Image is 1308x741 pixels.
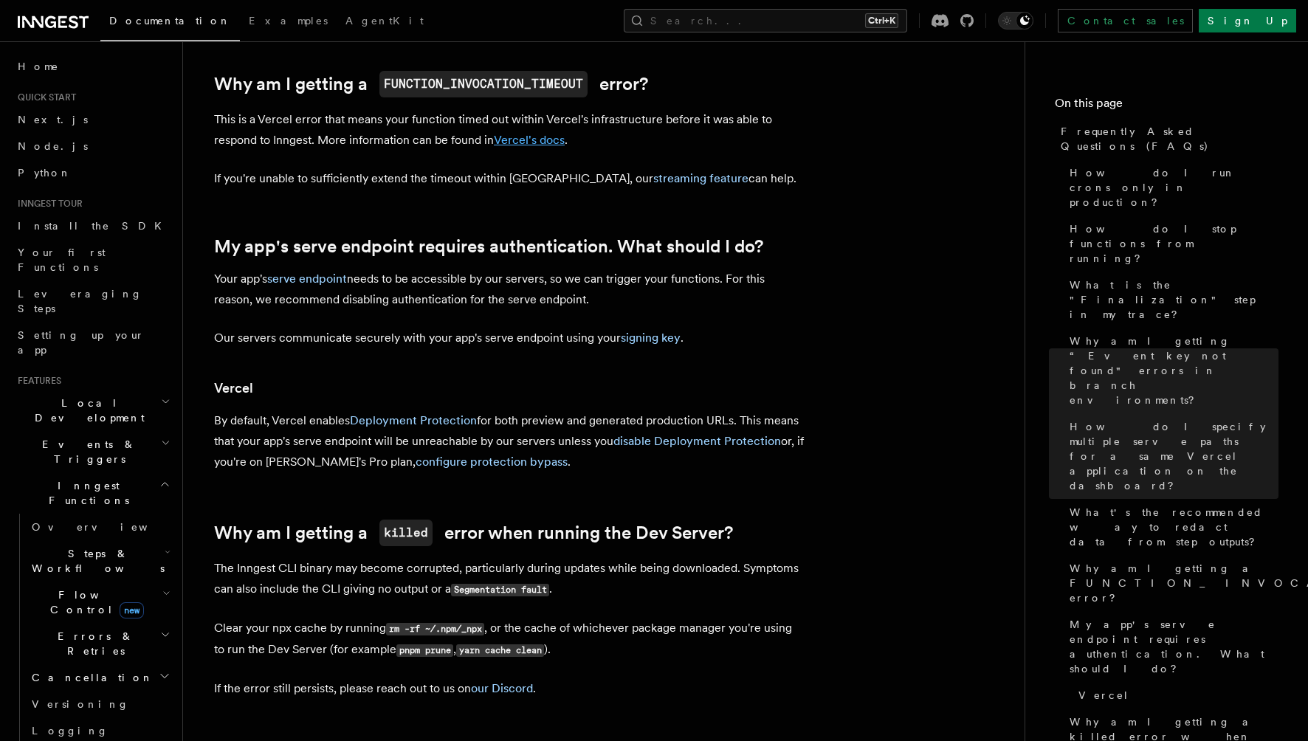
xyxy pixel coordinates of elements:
[1070,419,1278,493] span: How do I specify multiple serve paths for a same Vercel application on the dashboard?
[12,478,159,508] span: Inngest Functions
[214,168,805,189] p: If you're unable to sufficiently extend the timeout within [GEOGRAPHIC_DATA], our can help.
[1078,688,1129,703] span: Vercel
[12,133,173,159] a: Node.js
[214,520,733,546] a: Why am I getting akillederror when running the Dev Server?
[12,239,173,280] a: Your first Functions
[1064,272,1278,328] a: What is the "Finalization" step in my trace?
[18,140,88,152] span: Node.js
[379,71,588,97] code: FUNCTION_INVOCATION_TIMEOUT
[1070,617,1278,676] span: My app's serve endpoint requires authentication. What should I do?
[214,618,805,661] p: Clear your npx cache by running , or the cache of whichever package manager you're using to run t...
[621,331,681,345] a: signing key
[267,272,347,286] a: serve endpoint
[18,114,88,125] span: Next.js
[120,602,144,618] span: new
[12,431,173,472] button: Events & Triggers
[396,644,453,657] code: pnpm prune
[998,12,1033,30] button: Toggle dark mode
[379,520,433,546] code: killed
[1070,334,1278,407] span: Why am I getting “Event key not found" errors in branch environments?
[1064,611,1278,682] a: My app's serve endpoint requires authentication. What should I do?
[12,213,173,239] a: Install the SDK
[865,13,898,28] kbd: Ctrl+K
[214,378,253,399] a: Vercel
[26,540,173,582] button: Steps & Workflows
[653,171,748,185] a: streaming feature
[32,521,184,533] span: Overview
[18,220,171,232] span: Install the SDK
[214,410,805,472] p: By default, Vercel enables for both preview and generated production URLs. This means that your a...
[214,236,763,257] a: My app's serve endpoint requires authentication. What should I do?
[12,198,83,210] span: Inngest tour
[32,725,109,737] span: Logging
[1064,216,1278,272] a: How do I stop functions from running?
[1055,94,1278,118] h4: On this page
[451,584,549,596] code: Segmentation fault
[109,15,231,27] span: Documentation
[494,133,565,147] a: Vercel's docs
[12,437,161,466] span: Events & Triggers
[26,691,173,717] a: Versioning
[350,413,477,427] a: Deployment Protection
[1064,413,1278,499] a: How do I specify multiple serve paths for a same Vercel application on the dashboard?
[1064,159,1278,216] a: How do I run crons only in production?
[26,514,173,540] a: Overview
[12,159,173,186] a: Python
[26,582,173,623] button: Flow Controlnew
[12,375,61,387] span: Features
[1064,499,1278,555] a: What's the recommended way to redact data from step outputs?
[1070,165,1278,210] span: How do I run crons only in production?
[386,623,484,635] code: rm -rf ~/.npm/_npx
[214,328,805,348] p: Our servers communicate securely with your app's serve endpoint using your .
[12,106,173,133] a: Next.js
[416,455,568,469] a: configure protection bypass
[12,53,173,80] a: Home
[26,623,173,664] button: Errors & Retries
[1058,9,1193,32] a: Contact sales
[1070,278,1278,322] span: What is the "Finalization" step in my trace?
[26,629,160,658] span: Errors & Retries
[18,59,59,74] span: Home
[100,4,240,41] a: Documentation
[1070,505,1278,549] span: What's the recommended way to redact data from step outputs?
[337,4,433,40] a: AgentKit
[18,329,145,356] span: Setting up your app
[18,247,106,273] span: Your first Functions
[249,15,328,27] span: Examples
[214,71,648,97] a: Why am I getting aFUNCTION_INVOCATION_TIMEOUTerror?
[240,4,337,40] a: Examples
[12,280,173,322] a: Leveraging Steps
[613,434,781,448] a: disable Deployment Protection
[1199,9,1296,32] a: Sign Up
[214,558,805,600] p: The Inngest CLI binary may become corrupted, particularly during updates while being downloaded. ...
[1064,555,1278,611] a: Why am I getting a FUNCTION_INVOCATION_TIMEOUT error?
[26,670,154,685] span: Cancellation
[214,678,805,699] p: If the error still persists, please reach out to us on .
[1055,118,1278,159] a: Frequently Asked Questions (FAQs)
[1061,124,1278,154] span: Frequently Asked Questions (FAQs)
[18,288,142,314] span: Leveraging Steps
[32,698,129,710] span: Versioning
[18,167,72,179] span: Python
[12,92,76,103] span: Quick start
[12,390,173,431] button: Local Development
[12,322,173,363] a: Setting up your app
[1064,328,1278,413] a: Why am I getting “Event key not found" errors in branch environments?
[1070,221,1278,266] span: How do I stop functions from running?
[214,109,805,151] p: This is a Vercel error that means your function timed out within Vercel's infrastructure before i...
[26,664,173,691] button: Cancellation
[345,15,424,27] span: AgentKit
[26,546,165,576] span: Steps & Workflows
[214,269,805,310] p: Your app's needs to be accessible by our servers, so we can trigger your functions. For this reas...
[456,644,544,657] code: yarn cache clean
[12,472,173,514] button: Inngest Functions
[624,9,907,32] button: Search...Ctrl+K
[26,587,162,617] span: Flow Control
[471,681,533,695] a: our Discord
[1073,682,1278,709] a: Vercel
[12,396,161,425] span: Local Development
